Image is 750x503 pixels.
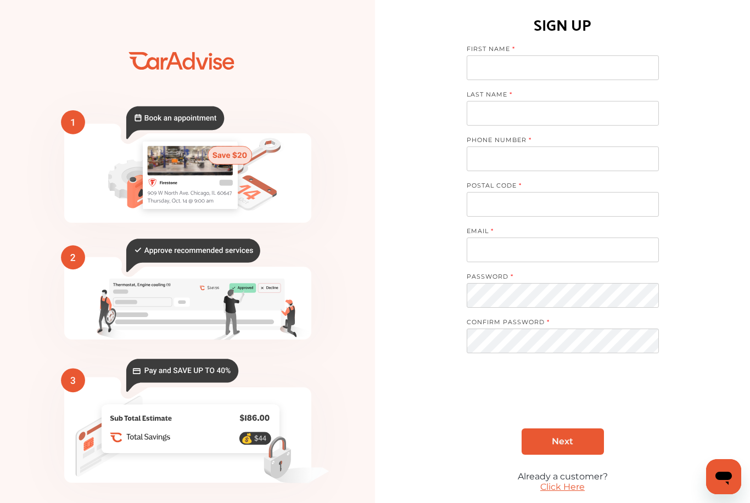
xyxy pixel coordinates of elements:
[467,136,648,146] label: PHONE NUMBER
[467,273,648,283] label: PASSWORD
[467,227,648,238] label: EMAIL
[479,377,646,420] iframe: reCAPTCHA
[467,318,648,329] label: CONFIRM PASSWORD
[706,459,741,494] iframe: Button to launch messaging window
[240,432,253,444] text: 💰
[540,482,585,492] a: Click Here
[534,10,591,37] h1: SIGN UP
[467,45,648,55] label: FIRST NAME
[467,91,648,101] label: LAST NAME
[522,428,604,455] a: Next
[467,471,659,482] div: Already a customer?
[552,436,573,447] span: Next
[467,182,648,192] label: POSTAL CODE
